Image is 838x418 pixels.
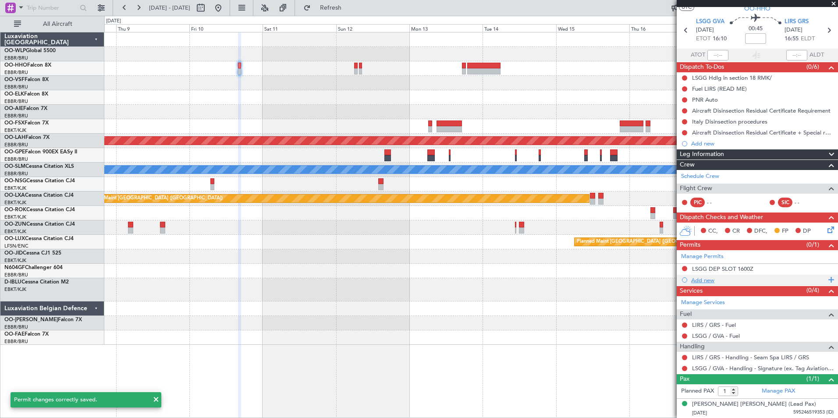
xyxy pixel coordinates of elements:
span: OO-GPE [4,149,25,155]
div: Add new [691,140,834,147]
div: LSGG Hdlg in section 18 RMK/ [692,74,772,81]
a: EBBR/BRU [4,156,28,163]
div: Wed 15 [556,24,629,32]
span: [DATE] - [DATE] [149,4,190,12]
span: OO-ZUN [4,222,26,227]
span: Handling [680,342,705,352]
span: Pax [680,374,689,384]
a: LSGG / GVA - Handling - Signature (ex. Tag Aviation) LSGG / GVA [692,365,834,372]
a: EBBR/BRU [4,84,28,90]
div: - - [795,198,814,206]
span: OO-WLP [4,48,26,53]
span: Refresh [312,5,349,11]
span: OO-AIE [4,106,23,111]
a: OO-LXACessna Citation CJ4 [4,193,74,198]
a: EBBR/BRU [4,142,28,148]
div: Planned Maint [GEOGRAPHIC_DATA] ([GEOGRAPHIC_DATA] National) [577,235,735,248]
span: OO-FAE [4,332,25,337]
input: Trip Number [27,1,77,14]
span: FP [782,227,788,236]
span: (0/6) [806,62,819,71]
a: OO-LUXCessna Citation CJ4 [4,236,74,241]
a: EBBR/BRU [4,338,28,345]
div: PIC [690,198,705,207]
a: OO-[PERSON_NAME]Falcon 7X [4,317,82,322]
span: 16:10 [713,35,727,43]
span: 16:55 [785,35,799,43]
div: SIC [778,198,792,207]
a: Manage Permits [681,252,724,261]
a: EBKT/KJK [4,257,26,264]
div: LSGG DEP SLOT 1600Z [692,265,753,273]
a: EBBR/BRU [4,324,28,330]
span: Dispatch Checks and Weather [680,213,763,223]
span: DFC, [754,227,767,236]
a: LFSN/ENC [4,243,28,249]
div: Permit changes correctly saved. [14,396,148,404]
a: EBBR/BRU [4,55,28,61]
a: LSGG / GVA - Fuel [692,332,740,340]
a: OO-HHOFalcon 8X [4,63,51,68]
span: CR [732,227,740,236]
a: OO-ELKFalcon 8X [4,92,48,97]
span: Flight Crew [680,184,712,194]
span: [DATE] [696,26,714,35]
input: --:-- [707,50,728,60]
a: OO-JIDCessna CJ1 525 [4,251,61,256]
a: OO-ZUNCessna Citation CJ4 [4,222,75,227]
a: OO-SLMCessna Citation XLS [4,164,74,169]
span: (1/1) [806,374,819,383]
span: ETOT [696,35,710,43]
span: 595246519353 (ID) [793,409,834,416]
span: N604GF [4,265,25,270]
button: Refresh [299,1,352,15]
a: OO-GPEFalcon 900EX EASy II [4,149,77,155]
a: EBKT/KJK [4,286,26,293]
a: EBBR/BRU [4,170,28,177]
a: EBKT/KJK [4,214,26,220]
a: OO-FAEFalcon 7X [4,332,49,337]
span: OO-LAH [4,135,25,140]
a: Schedule Crew [681,172,719,181]
div: - - [707,198,727,206]
a: D-IBLUCessna Citation M2 [4,280,69,285]
span: LSGG GVA [696,18,724,26]
span: OO-[PERSON_NAME] [4,317,58,322]
a: OO-WLPGlobal 5500 [4,48,56,53]
span: OO-ROK [4,207,26,213]
div: Thu 16 [629,24,703,32]
span: 00:45 [749,25,763,33]
a: OO-NSGCessna Citation CJ4 [4,178,75,184]
span: D-IBLU [4,280,21,285]
span: ELDT [801,35,815,43]
span: [DATE] [785,26,802,35]
a: Manage Services [681,298,725,307]
div: Planned Maint [GEOGRAPHIC_DATA] ([GEOGRAPHIC_DATA]) [85,192,223,205]
a: LIRS / GRS - Handling - Seam Spa LIRS / GRS [692,354,809,361]
span: DP [803,227,811,236]
span: Leg Information [680,149,724,159]
span: ALDT [810,51,824,60]
a: OO-FSXFalcon 7X [4,120,49,126]
div: Fri 10 [189,24,263,32]
span: CC, [708,227,718,236]
span: OO-NSG [4,178,26,184]
div: Italy Disinsection procedures [692,118,767,125]
button: All Aircraft [10,17,95,31]
span: Crew [680,160,695,170]
a: EBBR/BRU [4,98,28,105]
div: Sun 12 [336,24,409,32]
div: Fuel LIRS (READ ME) [692,85,747,92]
a: EBKT/KJK [4,199,26,206]
span: LIRS GRS [785,18,809,26]
span: OO-HHO [4,63,27,68]
span: Permits [680,240,700,250]
span: All Aircraft [23,21,92,27]
div: PNR Auto [692,96,718,103]
label: Planned PAX [681,387,714,396]
div: Aircraft Disinsection Residual Certificate + Special request [692,129,834,136]
a: EBKT/KJK [4,228,26,235]
span: Fuel [680,309,692,319]
span: OO-VSF [4,77,25,82]
span: OO-LUX [4,236,25,241]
